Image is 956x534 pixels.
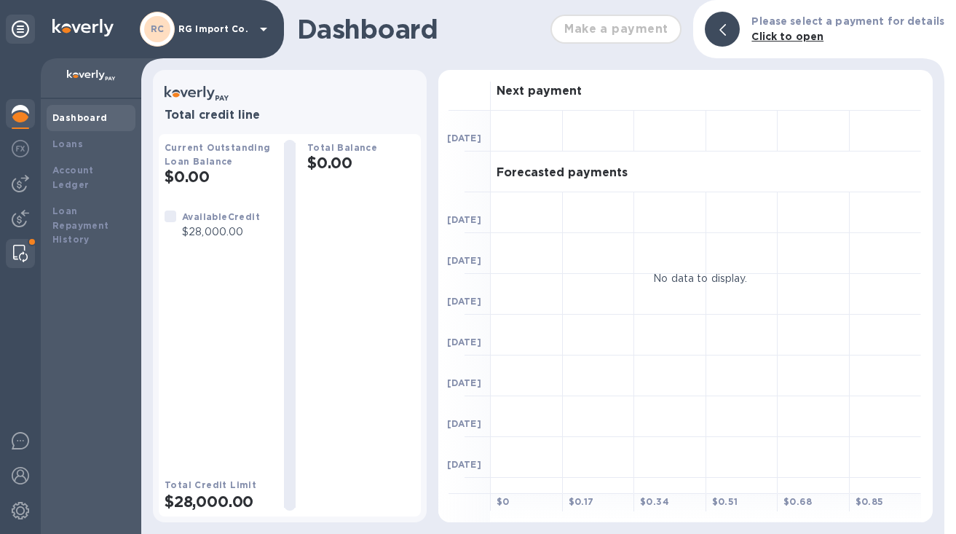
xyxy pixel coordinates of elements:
h1: Dashboard [297,14,543,44]
h3: Next payment [497,85,582,98]
b: [DATE] [447,296,481,307]
b: Dashboard [52,112,108,123]
b: RC [151,23,165,34]
b: [DATE] [447,418,481,429]
p: RG Import Co. [178,24,251,34]
b: [DATE] [447,337,481,348]
img: Foreign exchange [12,140,29,157]
b: $ 0 [497,496,510,507]
b: [DATE] [447,459,481,470]
b: $ 0.51 [712,496,738,507]
p: No data to display. [653,270,748,286]
b: Total Balance [307,142,377,153]
b: $ 0.17 [569,496,594,507]
img: Logo [52,19,114,36]
h3: Forecasted payments [497,166,628,180]
b: $ 0.68 [783,496,812,507]
p: $28,000.00 [182,224,260,240]
b: Current Outstanding Loan Balance [165,142,271,167]
b: [DATE] [447,255,481,266]
b: Total Credit Limit [165,479,256,490]
b: $ 0.85 [856,496,884,507]
b: Please select a payment for details [751,15,944,27]
b: [DATE] [447,133,481,144]
h2: $0.00 [307,154,415,172]
b: [DATE] [447,214,481,225]
b: Click to open [751,31,823,42]
b: [DATE] [447,377,481,388]
b: $ 0.34 [640,496,669,507]
b: Loans [52,138,83,149]
h2: $0.00 [165,168,272,186]
b: Available Credit [182,211,260,222]
b: Account Ledger [52,165,94,190]
h3: Total credit line [165,109,415,122]
h2: $28,000.00 [165,492,272,511]
b: Loan Repayment History [52,205,109,246]
div: Unpin categories [6,15,35,44]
